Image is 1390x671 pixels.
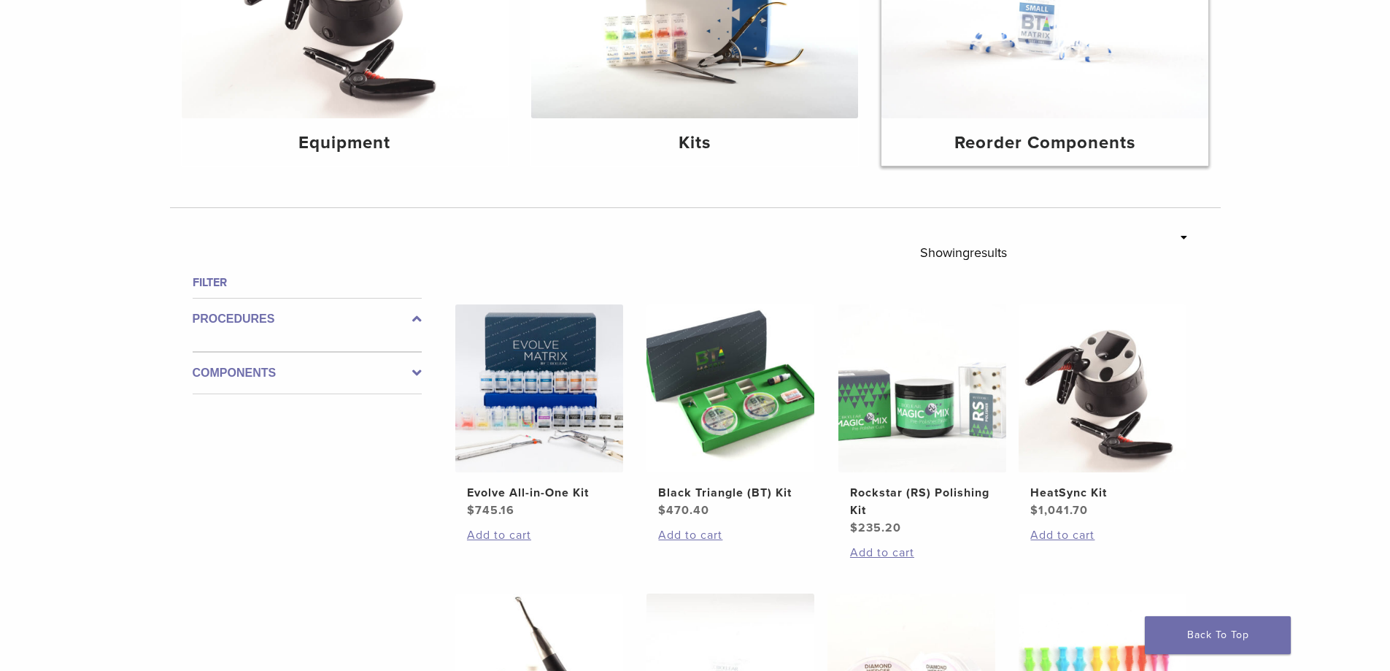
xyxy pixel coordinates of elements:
label: Procedures [193,310,422,328]
a: Black Triangle (BT) KitBlack Triangle (BT) Kit $470.40 [646,304,816,519]
label: Components [193,364,422,382]
a: HeatSync KitHeatSync Kit $1,041.70 [1018,304,1188,519]
bdi: 470.40 [658,503,709,518]
h2: Black Triangle (BT) Kit [658,484,803,502]
h2: HeatSync Kit [1030,484,1175,502]
span: $ [1030,503,1038,518]
bdi: 745.16 [467,503,514,518]
h2: Evolve All-in-One Kit [467,484,611,502]
a: Evolve All-in-One KitEvolve All-in-One Kit $745.16 [455,304,625,519]
h4: Reorder Components [893,130,1197,156]
bdi: 1,041.70 [1030,503,1088,518]
p: Showing results [920,237,1007,268]
a: Add to cart: “Rockstar (RS) Polishing Kit” [850,544,995,561]
a: Add to cart: “Black Triangle (BT) Kit” [658,526,803,544]
a: Add to cart: “HeatSync Kit” [1030,526,1175,544]
img: Rockstar (RS) Polishing Kit [838,304,1006,472]
a: Back To Top [1145,616,1291,654]
a: Rockstar (RS) Polishing KitRockstar (RS) Polishing Kit $235.20 [838,304,1008,537]
a: Add to cart: “Evolve All-in-One Kit” [467,526,611,544]
span: $ [658,503,666,518]
bdi: 235.20 [850,521,901,535]
h4: Filter [193,274,422,291]
h2: Rockstar (RS) Polishing Kit [850,484,995,519]
img: Black Triangle (BT) Kit [646,304,814,472]
span: $ [850,521,858,535]
h4: Kits [543,130,846,156]
img: Evolve All-in-One Kit [455,304,623,472]
h4: Equipment [193,130,497,156]
img: HeatSync Kit [1019,304,1186,472]
span: $ [467,503,475,518]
